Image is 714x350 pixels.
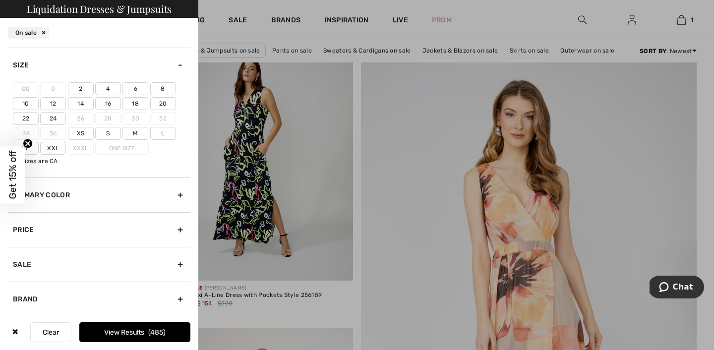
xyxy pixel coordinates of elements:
button: Clear [30,322,71,342]
label: 12 [40,97,66,110]
label: Xxxl [68,142,94,155]
div: Price [8,212,190,247]
label: 36 [40,127,66,140]
label: 6 [122,82,148,95]
label: Xs [68,127,94,140]
label: 16 [95,97,121,110]
span: Get 15% off [7,151,18,199]
label: 0 [40,82,66,95]
div: On sale [8,27,49,39]
div: Size [8,48,190,82]
div: ✖ [8,322,22,342]
div: Sale [8,247,190,282]
label: 28 [95,112,121,125]
label: 10 [13,97,39,110]
label: 22 [13,112,39,125]
label: Xxl [40,142,66,155]
label: S [95,127,121,140]
div: Brand [8,282,190,316]
label: 20 [150,97,176,110]
label: 4 [95,82,121,95]
div: Primary Color [8,177,190,212]
label: 32 [150,112,176,125]
label: 24 [40,112,66,125]
label: 26 [68,112,94,125]
label: 18 [122,97,148,110]
label: 30 [122,112,148,125]
label: M [122,127,148,140]
button: View Results485 [79,322,190,342]
label: One Size [95,142,149,155]
label: 14 [68,97,94,110]
span: 485 [148,328,166,337]
label: 8 [150,82,176,95]
label: 34 [13,127,39,140]
iframe: Opens a widget where you can chat to one of our agents [650,276,704,300]
label: 00 [13,82,39,95]
button: Close teaser [23,139,33,149]
label: L [150,127,176,140]
label: 2 [68,82,94,95]
div: All sizes are CA [13,157,190,166]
